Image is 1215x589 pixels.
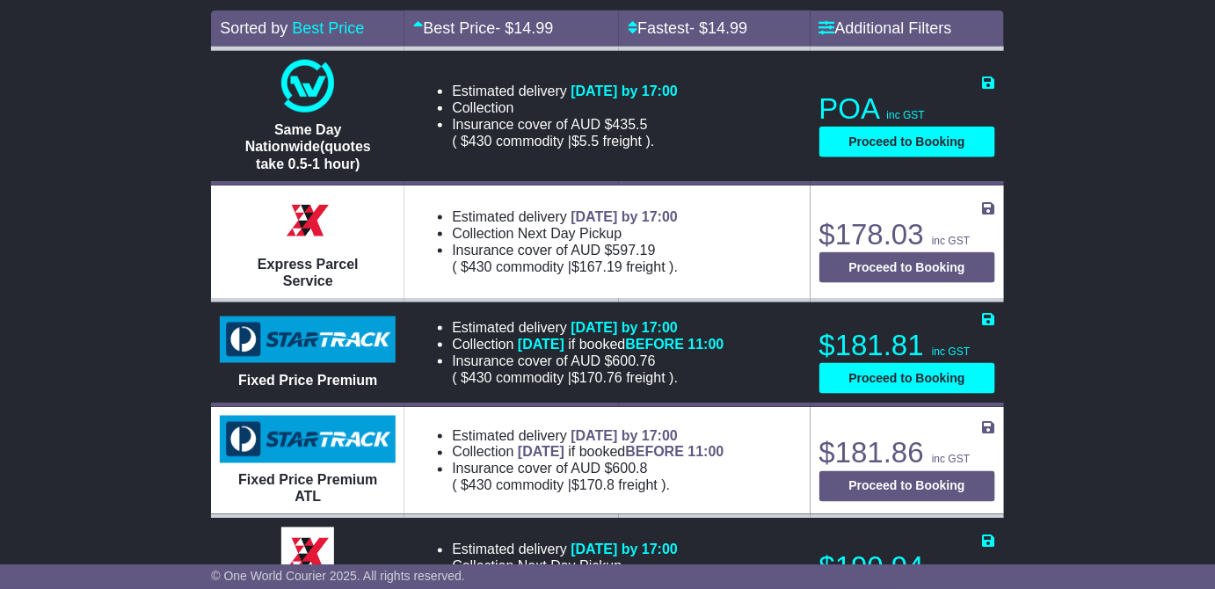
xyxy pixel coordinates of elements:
span: 430 [469,259,492,274]
span: | [568,370,571,385]
span: Commodity [496,370,564,385]
img: One World Courier: Same Day Nationwide(quotes take 0.5-1 hour) [281,60,334,113]
span: 435.5 [613,117,648,132]
span: Sorted by [220,19,287,37]
p: $178.03 [819,217,995,252]
a: Best Price- $14.99 [413,19,553,37]
span: | [568,134,571,149]
span: [DATE] by 17:00 [571,428,679,443]
span: ( ). [452,258,678,275]
span: ( ). [452,133,654,149]
img: StarTrack: Fixed Price Premium ATL [220,416,396,463]
span: Next Day Pickup [518,559,622,574]
span: Commodity [496,259,564,274]
span: 14.99 [513,19,553,37]
span: Fixed Price Premium ATL [238,473,377,505]
span: 430 [469,478,492,493]
span: Freight [626,259,665,274]
span: 170.8 [579,478,615,493]
button: Proceed to Booking [819,127,995,157]
a: Additional Filters [819,19,952,37]
span: - $ [495,19,553,37]
a: Fastest- $14.99 [628,19,747,37]
span: - $ [689,19,747,37]
span: Insurance cover of AUD $ [452,353,655,369]
span: inc GST [932,345,970,358]
span: [DATE] by 17:00 [571,209,679,224]
span: $ $ [457,259,670,274]
span: inc GST [887,109,925,121]
span: ( ). [452,369,678,386]
span: 5.5 [579,134,599,149]
span: if booked [518,337,724,352]
button: Proceed to Booking [819,363,995,394]
button: Proceed to Booking [819,252,995,283]
span: 597.19 [613,243,656,258]
span: | [568,259,571,274]
span: Freight [619,478,658,493]
p: $181.81 [819,328,995,363]
span: [DATE] by 17:00 [571,320,679,335]
span: 600.76 [613,353,656,368]
span: 430 [469,134,492,149]
span: Commodity [496,478,564,493]
p: $190.94 [819,550,995,585]
span: inc GST [932,454,970,466]
a: Best Price [292,19,364,37]
span: inc GST [932,235,970,247]
span: [DATE] [518,445,564,460]
span: 600.8 [613,462,648,476]
span: Commodity [496,134,564,149]
span: | [568,478,571,493]
li: Estimated delivery [452,542,797,558]
button: Proceed to Booking [819,471,995,502]
span: $ $ [457,134,646,149]
span: Express Parcel Service [258,257,359,288]
li: Estimated delivery [452,208,797,225]
li: Collection [452,99,797,116]
li: Estimated delivery [452,427,797,444]
span: [DATE] by 17:00 [571,542,679,557]
li: Collection [452,336,797,353]
span: 11:00 [688,445,724,460]
span: 167.19 [579,259,622,274]
span: Fixed Price Premium [238,373,377,388]
span: 430 [469,370,492,385]
img: Border Express: Express Parcel Service [281,194,334,247]
span: [DATE] by 17:00 [571,84,679,98]
span: if booked [518,445,724,460]
span: 11:00 [688,337,724,352]
span: 170.76 [579,370,622,385]
span: $ $ [457,478,662,493]
span: Freight [603,134,642,149]
span: Freight [626,370,665,385]
span: $ $ [457,370,670,385]
li: Collection [452,225,797,242]
span: [DATE] [518,337,564,352]
span: BEFORE [625,445,684,460]
p: POA [819,91,995,127]
span: © One World Courier 2025. All rights reserved. [211,569,465,583]
li: Collection [452,558,797,575]
li: Collection [452,444,797,461]
span: 14.99 [708,19,747,37]
span: Next Day Pickup [518,226,622,241]
span: BEFORE [625,337,684,352]
span: Insurance cover of AUD $ [452,242,655,258]
li: Estimated delivery [452,83,797,99]
span: Insurance cover of AUD $ [452,116,647,133]
span: ( ). [452,477,670,494]
img: StarTrack: Fixed Price Premium [220,316,396,364]
img: Border Express: Express Bulk Service [281,527,334,580]
li: Estimated delivery [452,319,797,336]
span: Same Day Nationwide(quotes take 0.5-1 hour) [245,122,371,171]
span: Insurance cover of AUD $ [452,461,647,477]
p: $181.86 [819,436,995,471]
